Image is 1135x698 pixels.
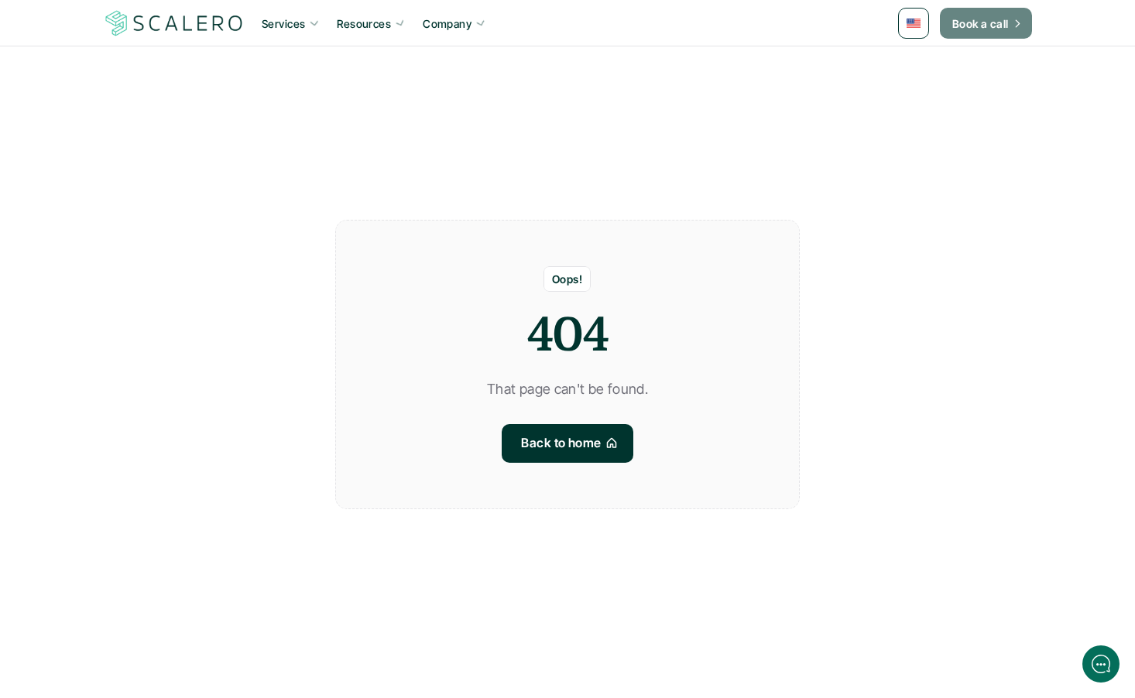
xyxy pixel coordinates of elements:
button: New conversation [24,205,286,236]
p: Book a call [952,15,1009,32]
a: Book a call [940,8,1032,39]
strong: 404 [527,309,608,361]
h2: Let us know if we can help with lifecycle marketing. [23,103,286,177]
h1: Hi! Welcome to [GEOGRAPHIC_DATA]. [23,75,286,100]
a: Back to home [502,424,633,463]
a: Scalero company logo [103,9,245,37]
p: Services [262,15,305,32]
p: Oops! [552,271,582,287]
p: That page can't be found. [487,378,648,401]
img: Scalero company logo [103,9,245,38]
span: We run on Gist [129,541,196,551]
p: Back to home [521,433,602,453]
p: Company [423,15,471,32]
p: Resources [337,15,391,32]
iframe: gist-messenger-bubble-iframe [1082,645,1120,683]
span: New conversation [100,214,186,227]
